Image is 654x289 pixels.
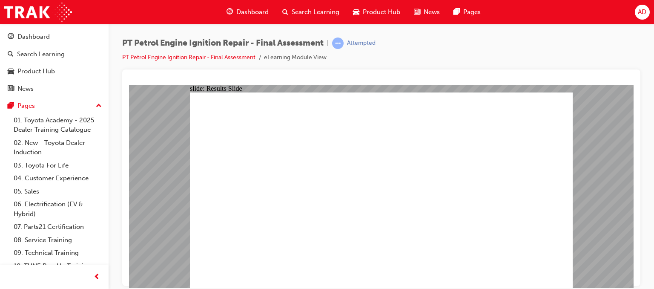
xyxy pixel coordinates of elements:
[10,185,105,198] a: 05. Sales
[327,38,329,48] span: |
[407,3,447,21] a: news-iconNews
[8,102,14,110] span: pages-icon
[8,51,14,58] span: search-icon
[635,5,650,20] button: AD
[414,7,420,17] span: news-icon
[227,7,233,17] span: guage-icon
[8,33,14,41] span: guage-icon
[17,49,65,59] div: Search Learning
[3,46,105,62] a: Search Learning
[332,38,344,49] span: learningRecordVerb_ATTEMPT-icon
[447,3,488,21] a: pages-iconPages
[282,7,288,17] span: search-icon
[3,29,105,45] a: Dashboard
[3,98,105,114] button: Pages
[3,64,105,79] a: Product Hub
[10,136,105,159] a: 02. New - Toyota Dealer Induction
[292,7,339,17] span: Search Learning
[17,66,55,76] div: Product Hub
[17,101,35,111] div: Pages
[122,38,324,48] span: PT Petrol Engine Ignition Repair - Final Assessment
[638,7,646,17] span: AD
[8,85,14,93] span: news-icon
[275,3,346,21] a: search-iconSearch Learning
[236,7,269,17] span: Dashboard
[10,172,105,185] a: 04. Customer Experience
[264,53,327,63] li: eLearning Module View
[10,234,105,247] a: 08. Service Training
[3,81,105,97] a: News
[3,27,105,98] button: DashboardSearch LearningProduct HubNews
[10,114,105,136] a: 01. Toyota Academy - 2025 Dealer Training Catalogue
[122,54,255,61] a: PT Petrol Engine Ignition Repair - Final Assessment
[453,7,460,17] span: pages-icon
[10,260,105,273] a: 10. TUNE Rev-Up Training
[10,220,105,234] a: 07. Parts21 Certification
[17,84,34,94] div: News
[4,3,72,22] img: Trak
[353,7,359,17] span: car-icon
[10,159,105,172] a: 03. Toyota For Life
[17,32,50,42] div: Dashboard
[10,246,105,260] a: 09. Technical Training
[424,7,440,17] span: News
[347,39,376,47] div: Attempted
[220,3,275,21] a: guage-iconDashboard
[94,272,100,283] span: prev-icon
[463,7,481,17] span: Pages
[363,7,400,17] span: Product Hub
[346,3,407,21] a: car-iconProduct Hub
[10,198,105,220] a: 06. Electrification (EV & Hybrid)
[8,68,14,75] span: car-icon
[96,101,102,112] span: up-icon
